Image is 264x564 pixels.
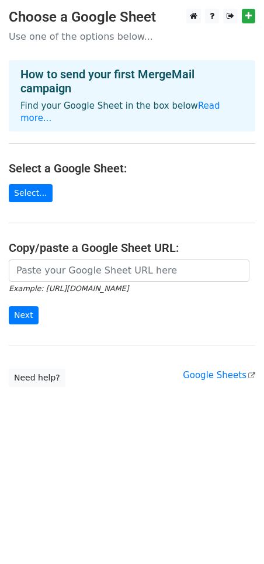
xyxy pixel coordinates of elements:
p: Find your Google Sheet in the box below [20,100,244,124]
a: Select... [9,184,53,202]
h4: How to send your first MergeMail campaign [20,67,244,95]
h4: Select a Google Sheet: [9,161,255,175]
input: Paste your Google Sheet URL here [9,259,249,282]
input: Next [9,306,39,324]
h4: Copy/paste a Google Sheet URL: [9,241,255,255]
a: Need help? [9,369,65,387]
p: Use one of the options below... [9,30,255,43]
small: Example: [URL][DOMAIN_NAME] [9,284,128,293]
a: Google Sheets [183,370,255,380]
a: Read more... [20,101,220,123]
h3: Choose a Google Sheet [9,9,255,26]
